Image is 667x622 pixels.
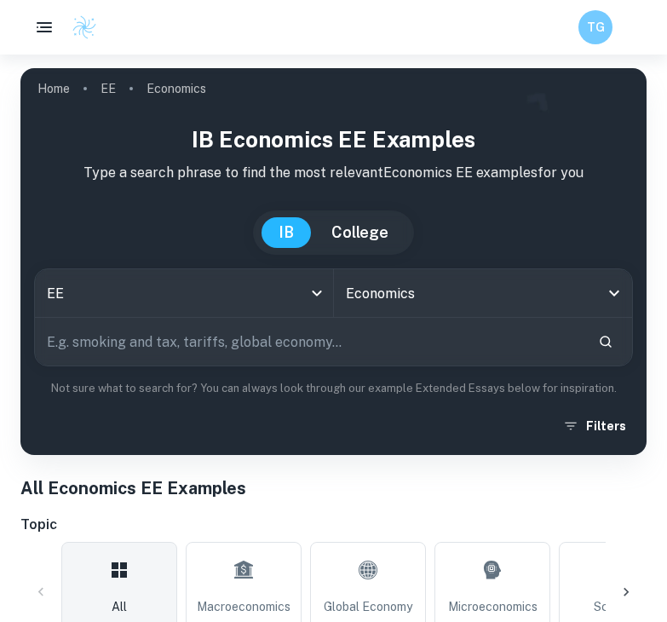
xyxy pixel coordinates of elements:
span: Microeconomics [448,597,538,616]
img: Clastify logo [72,14,97,40]
button: IB [262,217,311,248]
a: Home [37,77,70,101]
button: Search [591,327,620,356]
p: Economics [147,79,206,98]
img: profile cover [20,68,647,455]
h1: All Economics EE Examples [20,475,647,501]
h1: IB Economics EE examples [34,123,633,156]
a: Clastify logo [61,14,97,40]
span: Global Economy [324,597,412,616]
input: E.g. smoking and tax, tariffs, global economy... [35,318,584,366]
button: Open [602,281,626,305]
button: College [314,217,405,248]
p: Type a search phrase to find the most relevant Economics EE examples for you [34,163,633,183]
p: Not sure what to search for? You can always look through our example Extended Essays below for in... [34,380,633,397]
h6: TG [586,18,606,37]
button: TG [578,10,612,44]
h6: Topic [20,515,647,535]
div: EE [35,269,333,317]
button: Filters [559,411,633,441]
a: EE [101,77,116,101]
span: Macroeconomics [197,597,290,616]
span: All [112,597,127,616]
span: Scarcity [594,597,640,616]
